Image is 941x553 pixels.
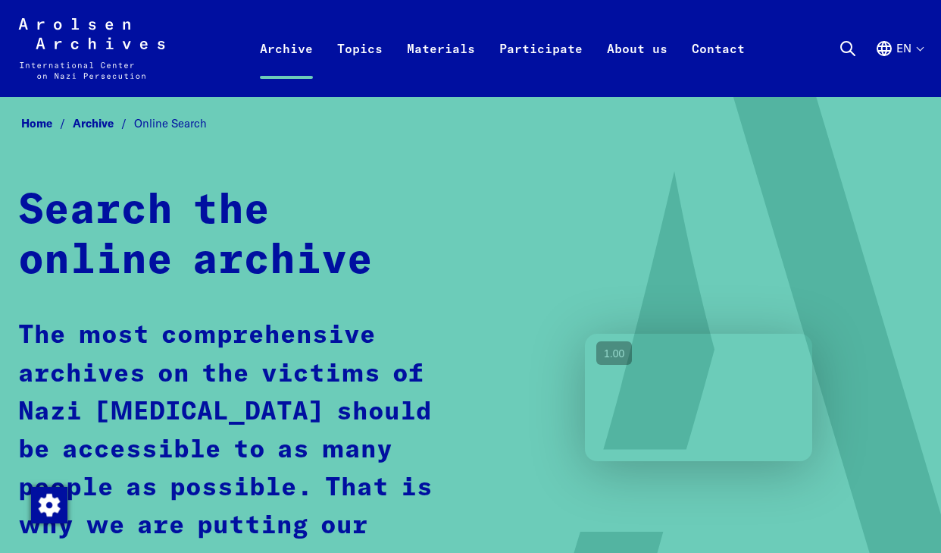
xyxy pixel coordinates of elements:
[325,36,395,97] a: Topics
[134,116,207,130] span: Online Search
[487,36,595,97] a: Participate
[18,112,923,135] nav: Breadcrumb
[73,116,134,130] a: Archive
[248,18,757,79] nav: Primary
[248,36,325,97] a: Archive
[21,116,73,130] a: Home
[395,36,487,97] a: Materials
[30,486,67,523] div: Change consent
[875,39,923,94] button: English, language selection
[595,36,680,97] a: About us
[680,36,757,97] a: Contact
[31,487,67,523] img: Change consent
[18,190,373,282] strong: Search the online archive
